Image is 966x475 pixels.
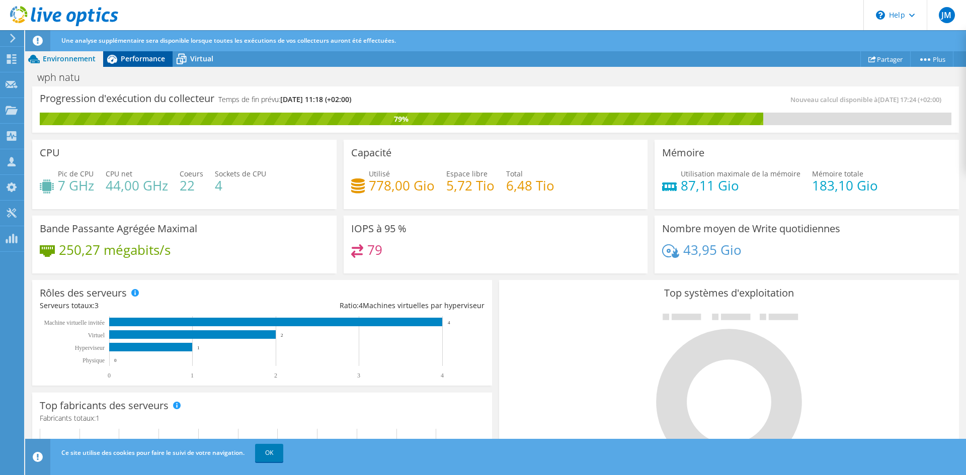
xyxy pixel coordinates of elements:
span: Ce site utilise des cookies pour faire le suivi de votre navigation. [61,448,245,457]
span: Nouveau calcul disponible à [790,95,946,104]
span: Une analyse supplémentaire sera disponible lorsque toutes les exécutions de vos collecteurs auron... [61,36,396,45]
h4: 79 [367,244,382,255]
text: Physique [83,357,105,364]
text: 0 [114,358,117,363]
span: Sockets de CPU [215,169,266,178]
span: Total [506,169,523,178]
svg: \n [876,11,885,20]
a: OK [255,444,283,462]
span: CPU net [106,169,132,178]
h4: 250,27 mégabits/s [59,244,171,255]
span: Espace libre [446,169,488,178]
text: 4 [441,372,444,379]
span: Virtual [190,54,213,63]
h4: 43,95 Gio [683,244,742,255]
h4: 778,00 Gio [369,180,435,191]
div: Ratio: Machines virtuelles par hyperviseur [262,300,485,311]
span: 3 [95,301,99,310]
span: [DATE] 17:24 (+02:00) [878,95,941,104]
span: Utilisation maximale de la mémoire [681,169,800,178]
text: 3 [357,372,360,379]
h4: 7 GHz [58,180,94,191]
h3: Mémoire [662,147,704,158]
span: Performance [121,54,165,63]
h3: Bande Passante Agrégée Maximal [40,223,197,234]
h4: 87,11 Gio [681,180,800,191]
text: 2 [281,333,283,338]
div: Serveurs totaux: [40,300,262,311]
span: 1 [96,413,100,423]
a: Partager [860,51,911,67]
span: Mémoire totale [812,169,863,178]
span: [DATE] 11:18 (+02:00) [280,94,351,104]
text: Hyperviseur [75,344,105,351]
h1: wph natu [33,72,96,83]
text: 1 [197,345,200,350]
tspan: Machine virtuelle invitée [44,319,105,326]
h3: CPU [40,147,60,158]
h4: 4 [215,180,266,191]
h4: 44,00 GHz [106,180,168,191]
h3: Capacité [351,147,391,158]
span: Utilisé [369,169,390,178]
text: Virtuel [88,332,105,339]
h3: Top fabricants des serveurs [40,400,169,411]
h4: 5,72 Tio [446,180,495,191]
span: Pic de CPU [58,169,94,178]
span: Coeurs [180,169,203,178]
h3: Top systèmes d'exploitation [507,288,951,299]
h3: Nombre moyen de Write quotidiennes [662,223,840,234]
span: JM [939,7,955,23]
text: 1 [191,372,194,379]
span: 4 [359,301,363,310]
h4: 183,10 Gio [812,180,878,191]
h3: IOPS à 95 % [351,223,407,234]
h4: 6,48 Tio [506,180,554,191]
h4: 22 [180,180,203,191]
div: 79% [40,114,763,125]
h4: Temps de fin prévu: [218,94,351,105]
text: 2 [274,372,277,379]
text: 0 [108,372,111,379]
h4: Fabricants totaux: [40,413,485,424]
text: 4 [448,320,450,325]
a: Plus [910,51,953,67]
h3: Rôles des serveurs [40,288,127,299]
span: Environnement [43,54,96,63]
